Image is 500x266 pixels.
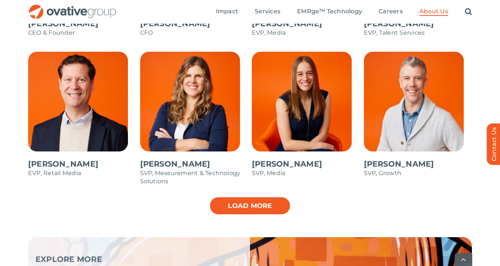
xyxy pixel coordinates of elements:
a: Load more [209,197,291,215]
p: EXPLORE MORE [36,256,232,263]
a: Search [465,8,472,16]
span: Services [255,8,280,15]
a: About Us [419,8,448,16]
a: EMRge™ Technology [297,8,362,16]
span: EMRge™ Technology [297,8,362,15]
span: Careers [379,8,403,15]
span: Impact [216,8,238,15]
a: OG_Full_horizontal_RGB [28,4,117,11]
span: About Us [419,8,448,15]
a: Services [255,8,280,16]
a: Careers [379,8,403,16]
a: Impact [216,8,238,16]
